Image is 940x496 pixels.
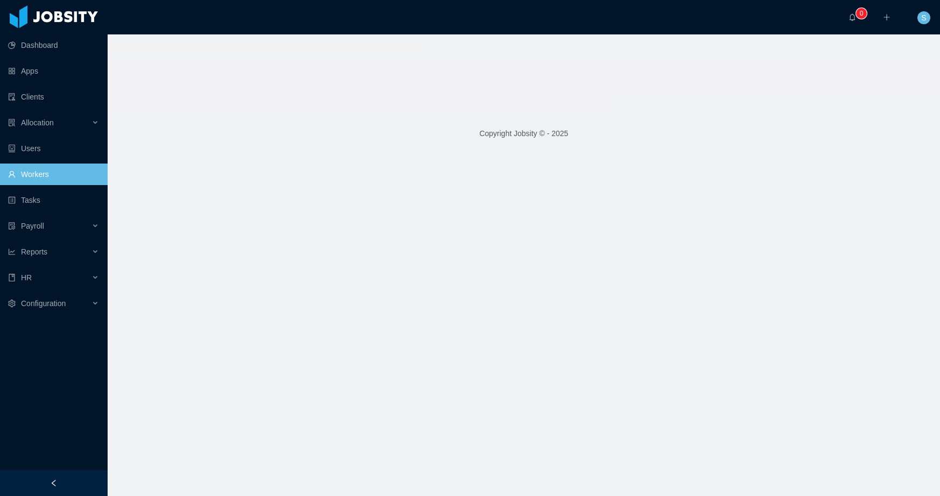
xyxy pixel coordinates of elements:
[921,11,926,24] span: S
[21,299,66,308] span: Configuration
[849,13,856,21] i: icon: bell
[8,119,16,126] i: icon: solution
[8,60,99,82] a: icon: appstoreApps
[21,222,44,230] span: Payroll
[8,248,16,256] i: icon: line-chart
[8,86,99,108] a: icon: auditClients
[856,8,867,19] sup: 0
[8,274,16,281] i: icon: book
[8,34,99,56] a: icon: pie-chartDashboard
[108,115,940,152] footer: Copyright Jobsity © - 2025
[21,273,32,282] span: HR
[8,300,16,307] i: icon: setting
[8,138,99,159] a: icon: robotUsers
[8,222,16,230] i: icon: file-protect
[883,13,890,21] i: icon: plus
[21,118,54,127] span: Allocation
[8,164,99,185] a: icon: userWorkers
[8,189,99,211] a: icon: profileTasks
[21,247,47,256] span: Reports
